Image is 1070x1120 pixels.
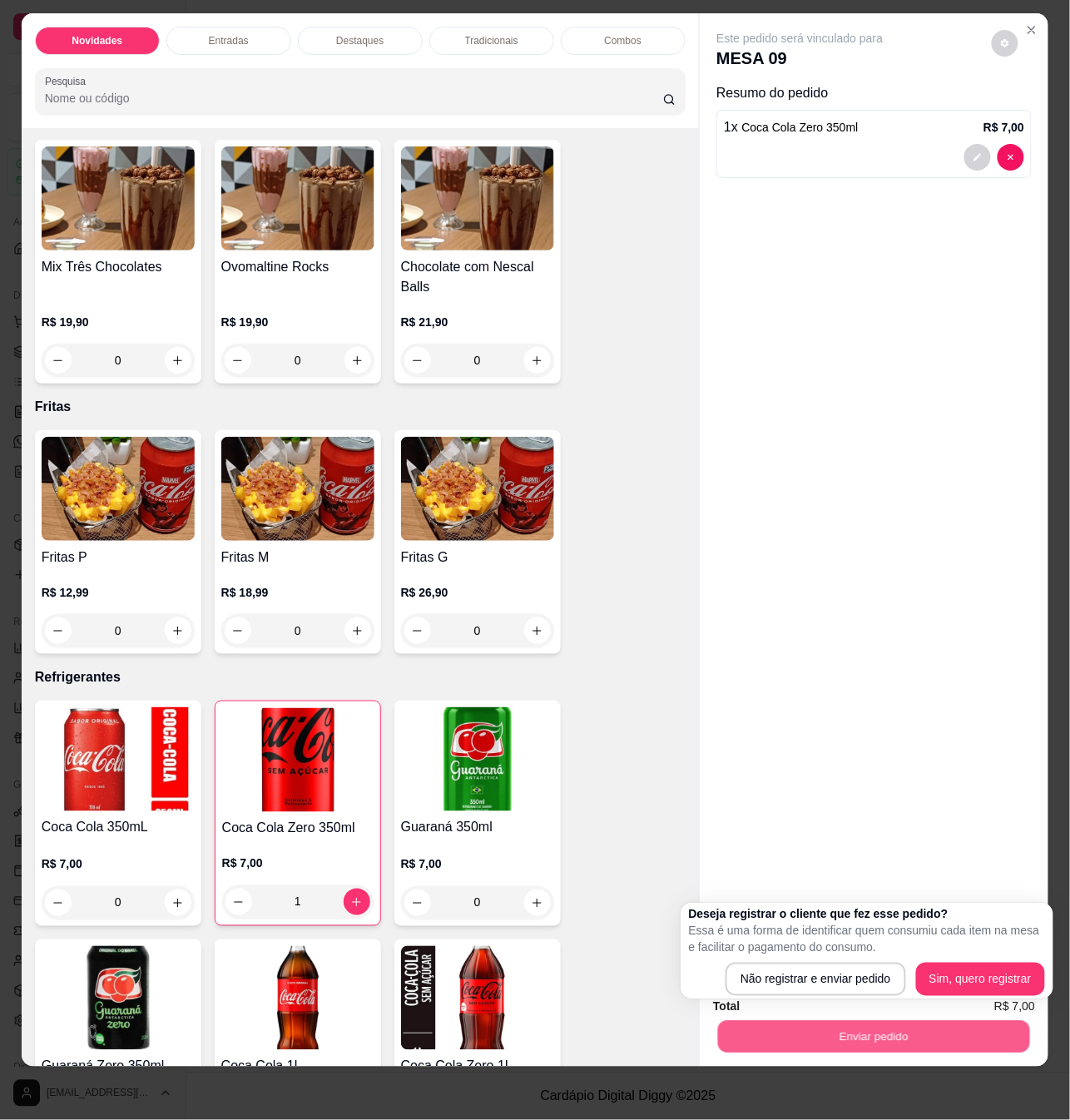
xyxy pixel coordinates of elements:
p: R$ 19,90 [221,314,374,330]
p: R$ 7,00 [401,856,554,873]
p: R$ 12,99 [42,584,195,601]
button: decrease-product-quantity [225,347,251,374]
h4: Guaraná Zero 350ml [42,1057,195,1077]
h4: Coca Cola Zero 1L [401,1057,554,1077]
img: product-image [221,146,374,250]
button: increase-product-quantity [344,889,370,915]
h4: Coca Cola Zero 350ml [222,819,374,839]
input: Pesquisa [45,90,663,107]
p: Resumo do pedido [716,83,1032,103]
button: Sim, quero registrar [916,963,1045,996]
button: increase-product-quantity [165,347,191,374]
p: Destaques [336,34,384,47]
button: Close [1018,17,1045,43]
img: product-image [401,437,554,541]
h4: Coca Cola 350mL [42,818,195,838]
p: MESA 09 [716,47,883,70]
span: Coca Cola Zero 350ml [742,121,859,134]
img: product-image [42,707,195,811]
img: product-image [221,946,374,1050]
p: R$ 19,90 [42,314,195,330]
strong: Total [713,1000,740,1013]
h4: Ovomaltine Rocks [221,257,374,277]
h4: Fritas M [221,548,374,567]
p: Tradicionais [465,34,518,47]
p: R$ 7,00 [983,119,1024,136]
p: Entradas [209,34,249,47]
button: increase-product-quantity [524,890,551,916]
button: decrease-product-quantity [998,144,1024,171]
button: decrease-product-quantity [45,890,72,916]
button: decrease-product-quantity [992,30,1018,57]
p: Combos [604,34,642,47]
h4: Fritas P [42,548,195,567]
p: 1 x [724,117,858,137]
p: Essa é uma forma de identificar quem consumiu cada item na mesa e facilitar o pagamento do consumo. [689,923,1045,956]
img: product-image [42,946,195,1050]
button: Não registrar e enviar pedido [726,963,906,996]
h4: Guaraná 350ml [401,818,554,838]
img: product-image [401,146,554,250]
button: decrease-product-quantity [404,890,431,916]
h4: Chocolate com Nescal Balls [401,257,554,297]
img: product-image [42,146,195,250]
button: decrease-product-quantity [225,889,252,915]
p: R$ 7,00 [222,855,374,872]
h4: Fritas G [401,548,554,567]
p: Este pedido será vinculado para [716,30,883,47]
label: Pesquisa [45,74,92,88]
h2: Deseja registrar o cliente que fez esse pedido? [689,906,1045,923]
img: product-image [401,946,554,1050]
p: R$ 26,90 [401,584,554,601]
img: product-image [401,707,554,811]
p: R$ 7,00 [42,856,195,873]
img: product-image [222,708,374,812]
h4: Mix Três Chocolates [42,257,195,277]
p: Fritas [35,397,686,417]
button: decrease-product-quantity [404,347,431,374]
button: increase-product-quantity [165,890,191,916]
button: decrease-product-quantity [45,347,72,374]
h4: Coca Cola 1L [221,1057,374,1077]
p: R$ 18,99 [221,584,374,601]
img: product-image [42,437,195,541]
button: increase-product-quantity [344,347,371,374]
p: Novidades [72,34,122,47]
button: Enviar pedido [718,1020,1030,1053]
p: Refrigerantes [35,667,686,687]
span: R$ 7,00 [994,998,1035,1016]
p: R$ 21,90 [401,314,554,330]
button: increase-product-quantity [524,347,551,374]
img: product-image [221,437,374,541]
button: decrease-product-quantity [964,144,991,171]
